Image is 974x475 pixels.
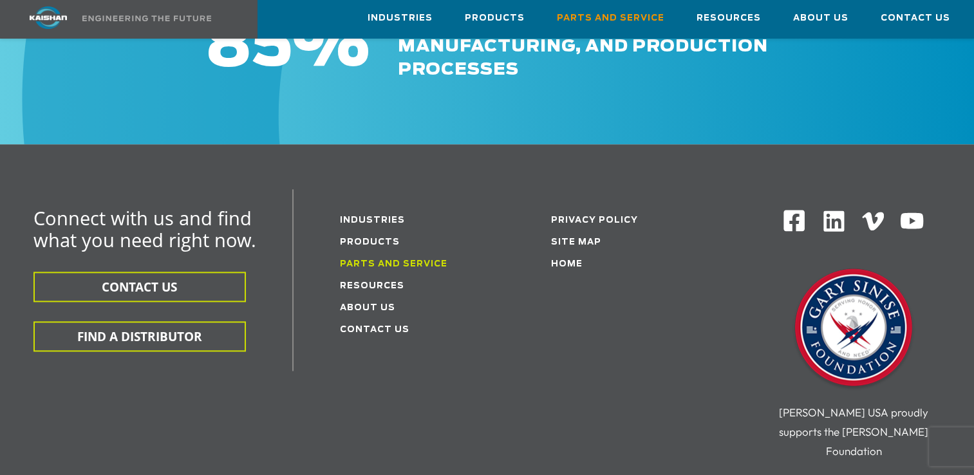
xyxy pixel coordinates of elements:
[779,405,928,458] span: [PERSON_NAME] USA proudly supports the [PERSON_NAME] Foundation
[557,11,664,26] span: Parts and Service
[33,321,246,351] button: FIND A DISTRIBUTOR
[292,18,370,77] span: %
[206,18,292,77] span: 85
[551,238,601,247] a: Site Map
[793,11,848,26] span: About Us
[340,326,409,334] a: Contact Us
[465,1,525,35] a: Products
[881,1,950,35] a: Contact Us
[340,216,405,225] a: Industries
[398,15,768,78] span: vertically integrated design, manufacturing, and production processes
[340,282,404,290] a: Resources
[881,11,950,26] span: Contact Us
[82,15,211,21] img: Engineering the future
[33,205,256,252] span: Connect with us and find what you need right now.
[551,260,583,268] a: Home
[340,304,395,312] a: About Us
[821,209,847,234] img: Linkedin
[368,1,433,35] a: Industries
[340,260,447,268] a: Parts and service
[862,212,884,230] img: Vimeo
[465,11,525,26] span: Products
[697,11,761,26] span: Resources
[551,216,638,225] a: Privacy Policy
[899,209,924,234] img: Youtube
[793,1,848,35] a: About Us
[368,11,433,26] span: Industries
[789,265,918,393] img: Gary Sinise Foundation
[557,1,664,35] a: Parts and Service
[340,238,400,247] a: Products
[33,272,246,302] button: CONTACT US
[782,209,806,232] img: Facebook
[697,1,761,35] a: Resources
